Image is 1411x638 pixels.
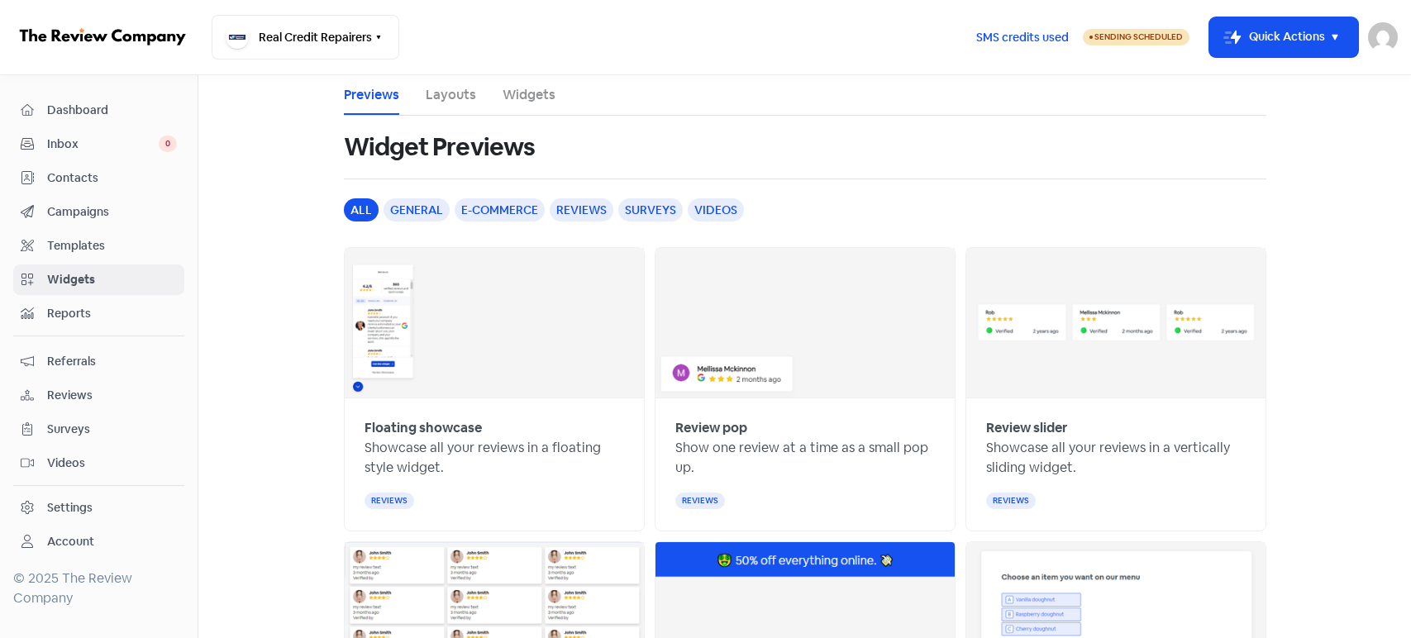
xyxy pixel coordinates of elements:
[986,493,1036,509] div: reviews
[13,493,184,523] a: Settings
[159,136,177,152] span: 0
[47,102,177,119] span: Dashboard
[13,526,184,557] a: Account
[47,421,177,438] span: Surveys
[1083,27,1189,47] a: Sending Scheduled
[47,271,177,288] span: Widgets
[344,121,536,174] h1: Widget Previews
[47,499,93,517] div: Settings
[455,198,545,221] div: e-commerce
[47,455,177,472] span: Videos
[13,163,184,193] a: Contacts
[13,298,184,329] a: Reports
[47,136,159,153] span: Inbox
[550,198,613,221] div: reviews
[13,264,184,295] a: Widgets
[212,15,399,60] button: Real Credit Repairers
[962,27,1083,45] a: SMS credits used
[675,493,725,509] div: reviews
[976,29,1069,46] span: SMS credits used
[344,198,379,221] div: all
[47,169,177,187] span: Contacts
[365,438,624,478] p: Showcase all your reviews in a floating style widget.
[426,85,476,105] a: Layouts
[1368,22,1398,52] img: User
[365,419,482,436] b: Floating showcase
[384,198,450,221] div: general
[365,493,414,509] div: reviews
[1094,31,1183,42] span: Sending Scheduled
[47,533,94,550] div: Account
[688,198,744,221] div: videos
[47,353,177,370] span: Referrals
[13,414,184,445] a: Surveys
[47,203,177,221] span: Campaigns
[986,438,1246,478] p: Showcase all your reviews in a vertically sliding widget.
[1209,17,1358,57] button: Quick Actions
[47,237,177,255] span: Templates
[13,346,184,377] a: Referrals
[344,85,399,105] a: Previews
[618,198,683,221] div: surveys
[675,438,935,478] p: Show one review at a time as a small pop up.
[675,419,747,436] b: Review pop
[47,305,177,322] span: Reports
[13,129,184,159] a: Inbox 0
[13,231,184,261] a: Templates
[503,85,555,105] a: Widgets
[13,95,184,126] a: Dashboard
[47,387,177,404] span: Reviews
[13,569,184,608] div: © 2025 The Review Company
[986,419,1067,436] b: Review slider
[13,197,184,227] a: Campaigns
[13,380,184,411] a: Reviews
[13,448,184,479] a: Videos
